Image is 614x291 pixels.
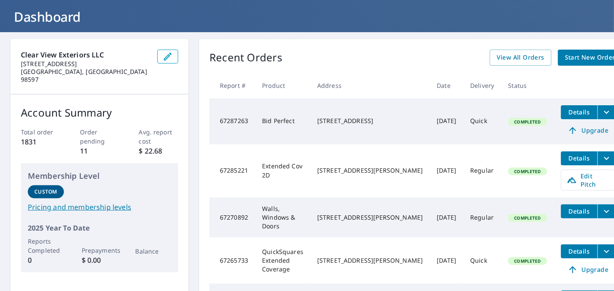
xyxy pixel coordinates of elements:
[566,247,592,255] span: Details
[430,237,463,284] td: [DATE]
[463,98,501,144] td: Quick
[255,73,310,98] th: Product
[561,244,597,258] button: detailsBtn-67265733
[21,137,60,147] p: 1831
[209,73,255,98] th: Report #
[209,197,255,237] td: 67270892
[255,144,310,197] td: Extended Cov 2D
[82,255,118,265] p: $ 0.00
[430,98,463,144] td: [DATE]
[28,170,171,182] p: Membership Level
[430,73,463,98] th: Date
[561,105,597,119] button: detailsBtn-67287263
[463,237,501,284] td: Quick
[139,127,179,146] p: Avg. report cost
[509,168,546,174] span: Completed
[209,144,255,197] td: 67285221
[509,119,546,125] span: Completed
[497,52,544,63] span: View All Orders
[561,204,597,218] button: detailsBtn-67270892
[209,50,282,66] p: Recent Orders
[463,197,501,237] td: Regular
[567,172,610,188] span: Edit Pitch
[21,68,150,84] p: [GEOGRAPHIC_DATA], [GEOGRAPHIC_DATA] 98597
[255,98,310,144] td: Bid Perfect
[509,215,546,221] span: Completed
[34,188,57,196] p: Custom
[80,127,119,146] p: Order pending
[317,166,423,175] div: [STREET_ADDRESS][PERSON_NAME]
[561,151,597,165] button: detailsBtn-67285221
[255,237,310,284] td: QuickSquares Extended Coverage
[21,127,60,137] p: Total order
[28,255,64,265] p: 0
[566,108,592,116] span: Details
[566,264,610,275] span: Upgrade
[21,105,178,120] p: Account Summary
[566,125,610,136] span: Upgrade
[28,223,171,233] p: 2025 Year To Date
[501,73,554,98] th: Status
[136,247,172,256] p: Balance
[317,117,423,125] div: [STREET_ADDRESS]
[255,197,310,237] td: Walls, Windows & Doors
[28,202,171,212] a: Pricing and membership levels
[317,256,423,265] div: [STREET_ADDRESS][PERSON_NAME]
[463,144,501,197] td: Regular
[430,144,463,197] td: [DATE]
[566,207,592,215] span: Details
[463,73,501,98] th: Delivery
[82,246,118,255] p: Prepayments
[10,8,604,26] h1: Dashboard
[21,50,150,60] p: Clear View Exteriors LLC
[139,146,179,156] p: $ 22.68
[209,98,255,144] td: 67287263
[310,73,430,98] th: Address
[566,154,592,162] span: Details
[80,146,119,156] p: 11
[490,50,551,66] a: View All Orders
[509,258,546,264] span: Completed
[317,213,423,222] div: [STREET_ADDRESS][PERSON_NAME]
[430,197,463,237] td: [DATE]
[28,237,64,255] p: Reports Completed
[21,60,150,68] p: [STREET_ADDRESS]
[209,237,255,284] td: 67265733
